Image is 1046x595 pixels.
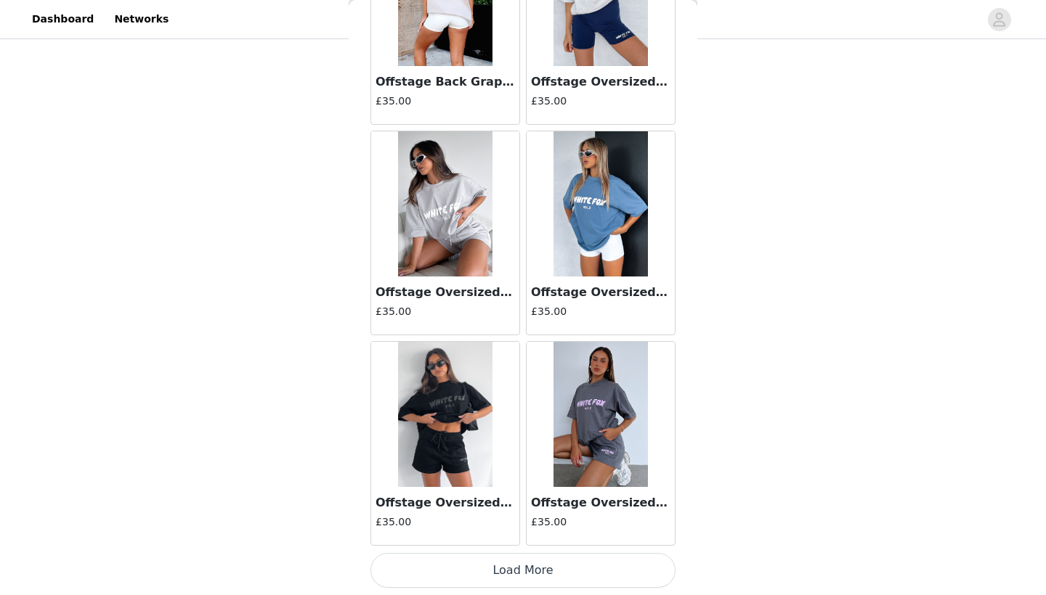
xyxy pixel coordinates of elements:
[376,494,515,512] h3: Offstage Oversized Tee Onyx
[531,94,670,109] h4: £35.00
[531,284,670,301] h3: Offstage Oversized Tee Ocean
[376,514,515,530] h4: £35.00
[105,3,177,36] a: Networks
[554,131,648,276] img: Offstage Oversized Tee Ocean
[376,73,515,91] h3: Offstage Back Graphic Oversized Tee Grey
[531,73,670,91] h3: Offstage Oversized Tee Mineral Grey
[376,284,515,301] h3: Offstage Oversized Tee Moon
[554,342,648,487] img: Offstage Oversized Tee Volcanic
[398,131,492,276] img: Offstage Oversized Tee Moon
[23,3,102,36] a: Dashboard
[376,94,515,109] h4: £35.00
[531,304,670,319] h4: £35.00
[370,553,676,588] button: Load More
[531,494,670,512] h3: Offstage Oversized Tee Volcanic
[531,514,670,530] h4: £35.00
[376,304,515,319] h4: £35.00
[992,8,1006,31] div: avatar
[398,342,492,487] img: Offstage Oversized Tee Onyx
